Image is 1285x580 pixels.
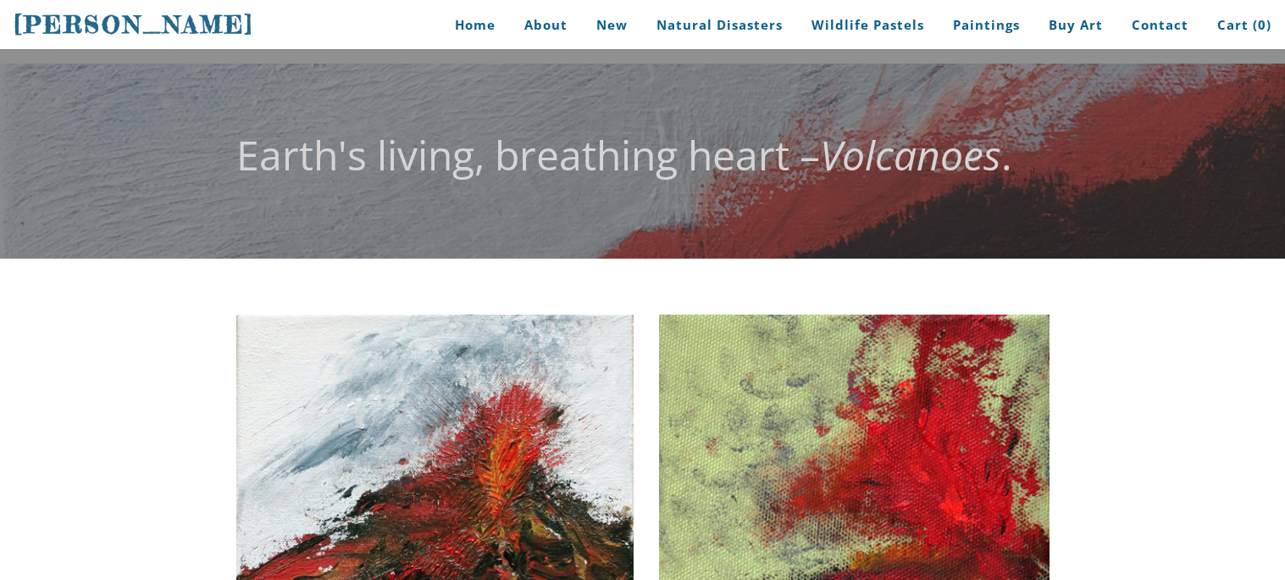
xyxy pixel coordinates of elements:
a: New [584,6,640,44]
a: About [512,6,580,44]
a: Contact [1119,6,1201,44]
a: Natural Disasters [644,6,795,44]
a: [PERSON_NAME] [14,8,254,41]
a: Wildlife Pastels [799,6,937,44]
span: [PERSON_NAME] [14,10,254,39]
em: Volcanoes [820,127,1001,182]
span: 0 [1258,16,1266,33]
a: Home [429,6,508,44]
font: Earth's living, breathing heart – . [236,127,1012,182]
a: Paintings [940,6,1033,44]
a: Buy Art [1036,6,1116,44]
a: Cart (0) [1205,6,1271,44]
